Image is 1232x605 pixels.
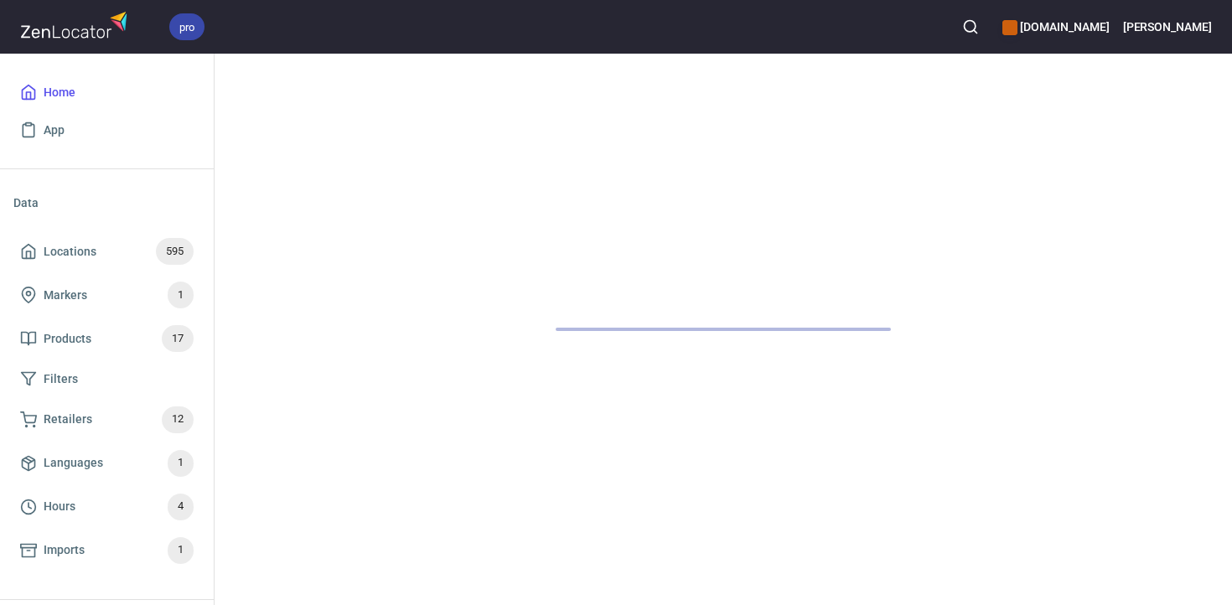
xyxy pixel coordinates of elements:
a: Home [13,74,200,111]
div: Manage your apps [1002,8,1109,45]
span: Locations [44,241,96,262]
h6: [DOMAIN_NAME] [1002,18,1109,36]
button: color-CE600E [1002,20,1017,35]
a: Languages1 [13,442,200,485]
div: pro [169,13,204,40]
a: App [13,111,200,149]
span: Home [44,82,75,103]
a: Markers1 [13,273,200,317]
span: Filters [44,369,78,390]
button: [PERSON_NAME] [1123,8,1212,45]
a: Hours4 [13,485,200,529]
span: Imports [44,540,85,561]
span: Retailers [44,409,92,430]
img: zenlocator [20,7,132,43]
span: 17 [162,329,194,349]
span: 4 [168,497,194,516]
span: 12 [162,410,194,429]
span: Products [44,328,91,349]
span: 1 [168,286,194,305]
span: 595 [156,242,194,261]
h6: [PERSON_NAME] [1123,18,1212,36]
span: pro [169,18,204,36]
button: Search [952,8,989,45]
span: Markers [44,285,87,306]
span: 1 [168,453,194,473]
span: Hours [44,496,75,517]
a: Locations595 [13,230,200,273]
a: Imports1 [13,529,200,572]
a: Filters [13,360,200,398]
span: Languages [44,452,103,473]
span: App [44,120,65,141]
span: 1 [168,540,194,560]
li: Data [13,183,200,223]
a: Products17 [13,317,200,360]
a: Retailers12 [13,398,200,442]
